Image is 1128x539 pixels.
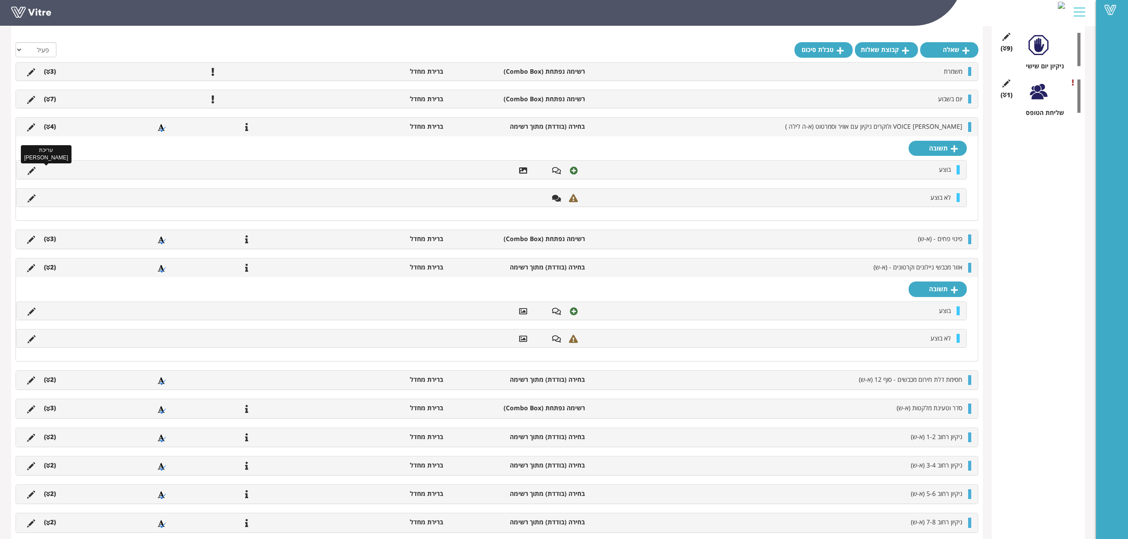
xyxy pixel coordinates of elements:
span: לא בוצע [930,334,951,342]
span: ניקיון רחוב 3-4 (א-ש) [911,461,962,469]
li: (4 ) [40,122,60,131]
div: ניקיון יום שישי [1003,62,1080,71]
li: (2 ) [40,518,60,527]
li: (2 ) [40,375,60,384]
li: (3 ) [40,234,60,243]
li: בחירה (בודדת) מתוך רשימה [448,489,589,498]
li: (7 ) [40,95,60,103]
a: טבלת סיכום [794,42,853,57]
li: ברירת מחדל [306,461,448,470]
li: בחירה (בודדת) מתוך רשימה [448,432,589,441]
li: ברירת מחדל [306,234,448,243]
a: תשובה [909,141,967,156]
li: ברירת מחדל [306,263,448,272]
li: בחירה (בודדת) מתוך רשימה [448,375,589,384]
span: משמרת [944,67,962,75]
li: רשימה נפתחת (Combo Box) [448,95,589,103]
li: ברירת מחדל [306,95,448,103]
div: שליחת הטופס [1003,108,1080,117]
li: ברירת מחדל [306,489,448,498]
li: (3 ) [40,67,60,76]
li: בחירה (בודדת) מתוך רשימה [448,518,589,527]
a: שאלה [920,42,978,57]
span: פינוי פחים - (א-ש) [918,234,962,243]
li: בחירה (בודדת) מתוך רשימה [448,263,589,272]
span: ניקיון רחוב 5-6 (א-ש) [911,489,962,498]
li: רשימה נפתחת (Combo Box) [448,67,589,76]
span: [PERSON_NAME] VOICE ולוקרים ניקיון עם אוויר וסמרטוט (א-ה לילה ) [785,122,962,131]
span: סדר וטעינת מלקטות (א-ש) [897,404,962,412]
li: (2 ) [40,489,60,498]
span: יום בשבוע [938,95,962,103]
li: ברירת מחדל [306,518,448,527]
a: קבוצת שאלות [855,42,918,57]
span: בוצע [939,306,951,315]
li: (2 ) [40,461,60,470]
li: ברירת מחדל [306,375,448,384]
span: אזור מכבשי ניילונים וקרטונים - (א-ש) [874,263,962,271]
li: רשימה נפתחת (Combo Box) [448,404,589,412]
span: ניקיון רחוב 1-2 (א-ש) [911,432,962,441]
span: ניקיון רחוב 7-8 (א-ש) [911,518,962,526]
span: בוצע [939,165,951,174]
li: ברירת מחדל [306,67,448,76]
li: ברירת מחדל [306,122,448,131]
li: ברירת מחדל [306,432,448,441]
li: ברירת מחדל [306,404,448,412]
img: af1731f1-fc1c-47dd-8edd-e51c8153d184.png [1058,2,1065,9]
span: לא בוצע [930,193,951,202]
span: (1 ) [1001,91,1013,99]
li: (2 ) [40,263,60,272]
li: (2 ) [40,432,60,441]
div: עריכת [PERSON_NAME] [21,145,72,163]
li: רשימה נפתחת (Combo Box) [448,234,589,243]
li: בחירה (בודדת) מתוך רשימה [448,122,589,131]
span: (9 ) [1001,44,1013,53]
span: חסימת דלת חירום מכבשים - סוף 12 (א-ש) [859,375,962,384]
li: בחירה (בודדת) מתוך רשימה [448,461,589,470]
li: (3 ) [40,404,60,412]
a: תשובה [909,281,967,297]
